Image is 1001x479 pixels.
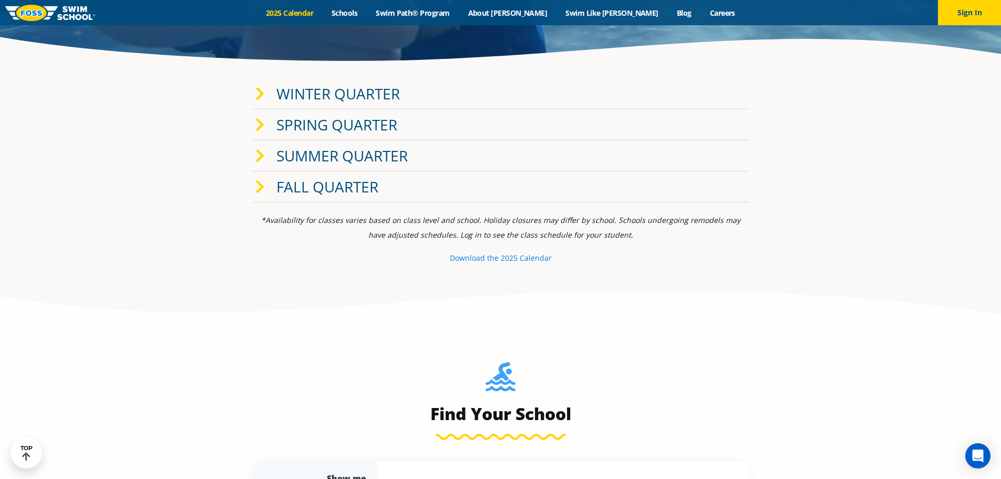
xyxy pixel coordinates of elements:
img: FOSS Swim School Logo [5,5,95,21]
img: Foss-Location-Swimming-Pool-Person.svg [486,362,515,398]
a: Swim Path® Program [367,8,459,18]
div: Open Intercom Messenger [965,443,990,468]
a: About [PERSON_NAME] [459,8,556,18]
a: Careers [700,8,744,18]
a: Summer Quarter [276,146,408,166]
a: Swim Like [PERSON_NAME] [556,8,668,18]
i: *Availability for classes varies based on class level and school. Holiday closures may differ by ... [261,215,740,240]
small: e 2025 Calendar [494,253,552,263]
a: Download the 2025 Calendar [450,253,552,263]
a: Fall Quarter [276,177,378,197]
a: 2025 Calendar [257,8,323,18]
small: Download th [450,253,494,263]
a: Blog [667,8,700,18]
h3: Find Your School [253,403,749,424]
a: Schools [323,8,367,18]
a: Winter Quarter [276,84,400,104]
div: TOP [20,445,33,461]
a: Spring Quarter [276,115,397,135]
